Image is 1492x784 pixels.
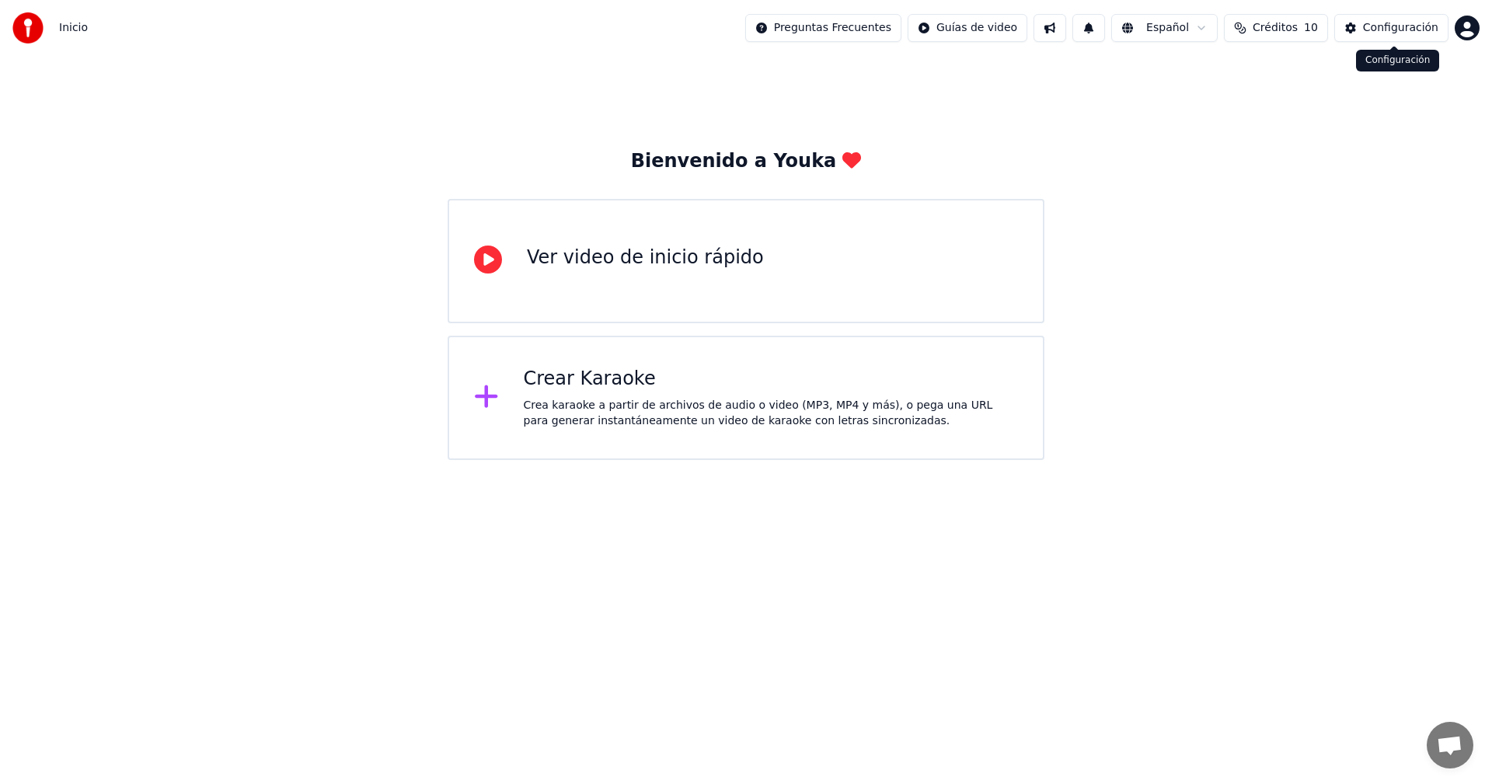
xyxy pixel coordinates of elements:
div: Crea karaoke a partir de archivos de audio o video (MP3, MP4 y más), o pega una URL para generar ... [524,398,1019,429]
div: Bienvenido a Youka [631,149,862,174]
span: 10 [1304,20,1318,36]
div: Configuración [1363,20,1438,36]
button: Configuración [1334,14,1448,42]
div: Crear Karaoke [524,367,1019,392]
div: Configuración [1356,50,1439,71]
button: Créditos10 [1224,14,1328,42]
img: youka [12,12,44,44]
span: Créditos [1253,20,1298,36]
div: Ver video de inicio rápido [527,246,764,270]
span: Inicio [59,20,88,36]
a: Chat abierto [1427,722,1473,768]
nav: breadcrumb [59,20,88,36]
button: Preguntas Frecuentes [745,14,901,42]
button: Guías de video [908,14,1027,42]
